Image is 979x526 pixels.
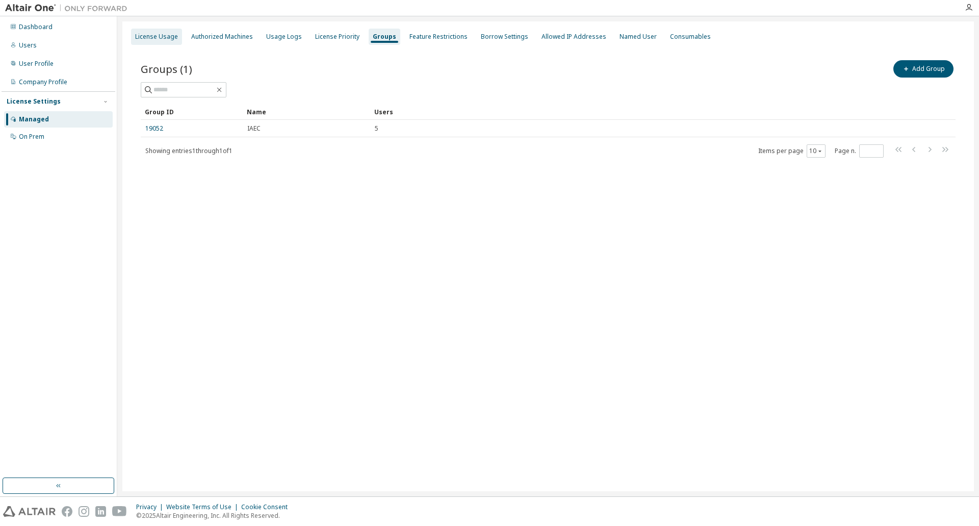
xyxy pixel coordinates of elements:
[136,511,294,520] p: © 2025 Altair Engineering, Inc. All Rights Reserved.
[19,78,67,86] div: Company Profile
[266,33,302,41] div: Usage Logs
[19,23,53,31] div: Dashboard
[141,62,192,76] span: Groups (1)
[542,33,606,41] div: Allowed IP Addresses
[247,124,261,133] span: IAEC
[7,97,61,106] div: License Settings
[758,144,826,158] span: Items per page
[3,506,56,517] img: altair_logo.svg
[79,506,89,517] img: instagram.svg
[409,33,468,41] div: Feature Restrictions
[5,3,133,13] img: Altair One
[145,104,239,120] div: Group ID
[62,506,72,517] img: facebook.svg
[145,124,163,133] a: 19052
[835,144,884,158] span: Page n.
[670,33,711,41] div: Consumables
[893,60,954,78] button: Add Group
[191,33,253,41] div: Authorized Machines
[19,115,49,123] div: Managed
[809,147,823,155] button: 10
[135,33,178,41] div: License Usage
[247,104,366,120] div: Name
[19,60,54,68] div: User Profile
[166,503,241,511] div: Website Terms of Use
[373,33,396,41] div: Groups
[620,33,657,41] div: Named User
[241,503,294,511] div: Cookie Consent
[95,506,106,517] img: linkedin.svg
[375,124,378,133] span: 5
[19,133,44,141] div: On Prem
[481,33,528,41] div: Borrow Settings
[19,41,37,49] div: Users
[136,503,166,511] div: Privacy
[374,104,927,120] div: Users
[112,506,127,517] img: youtube.svg
[145,146,233,155] span: Showing entries 1 through 1 of 1
[315,33,359,41] div: License Priority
